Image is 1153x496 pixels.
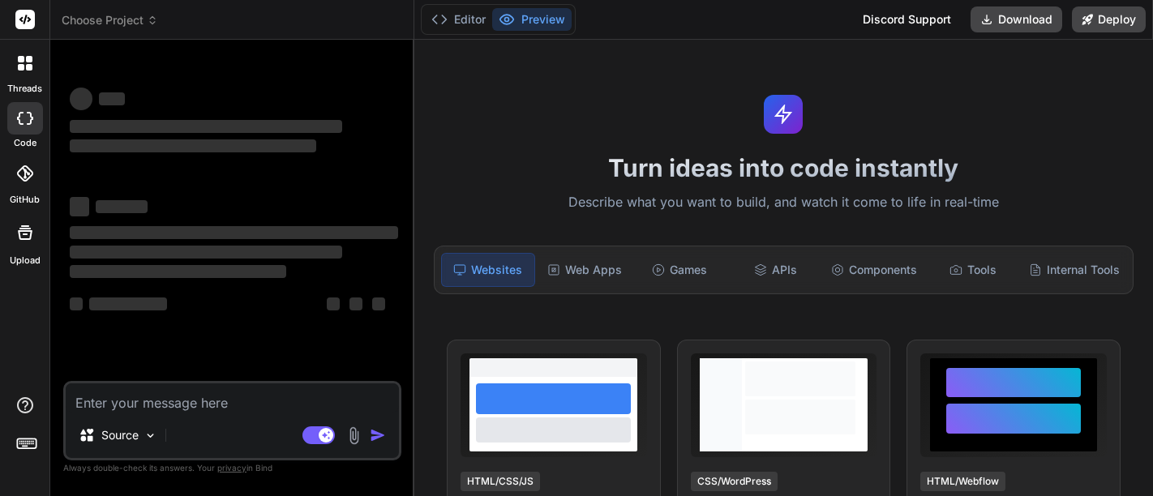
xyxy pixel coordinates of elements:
[927,253,1019,287] div: Tools
[70,139,316,152] span: ‌
[538,253,631,287] div: Web Apps
[327,297,340,310] span: ‌
[144,429,157,443] img: Pick Models
[441,253,535,287] div: Websites
[729,253,821,287] div: APIs
[370,427,386,443] img: icon
[70,88,92,110] span: ‌
[920,472,1005,491] div: HTML/Webflow
[425,8,492,31] button: Editor
[70,246,342,259] span: ‌
[345,426,363,445] img: attachment
[492,8,572,31] button: Preview
[101,427,139,443] p: Source
[424,153,1143,182] h1: Turn ideas into code instantly
[70,297,83,310] span: ‌
[217,463,246,472] span: privacy
[424,192,1143,213] p: Describe what you want to build, and watch it come to life in real-time
[70,197,89,216] span: ‌
[70,226,398,239] span: ‌
[971,6,1062,32] button: Download
[853,6,961,32] div: Discord Support
[1022,253,1126,287] div: Internal Tools
[372,297,385,310] span: ‌
[349,297,362,310] span: ‌
[70,265,286,278] span: ‌
[10,254,41,267] label: Upload
[96,200,148,213] span: ‌
[825,253,924,287] div: Components
[62,12,158,28] span: Choose Project
[691,472,778,491] div: CSS/WordPress
[633,253,726,287] div: Games
[7,82,42,96] label: threads
[461,472,540,491] div: HTML/CSS/JS
[70,120,342,133] span: ‌
[10,193,40,207] label: GitHub
[1072,6,1146,32] button: Deploy
[99,92,125,105] span: ‌
[14,136,36,150] label: code
[89,297,167,310] span: ‌
[63,460,401,476] p: Always double-check its answers. Your in Bind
